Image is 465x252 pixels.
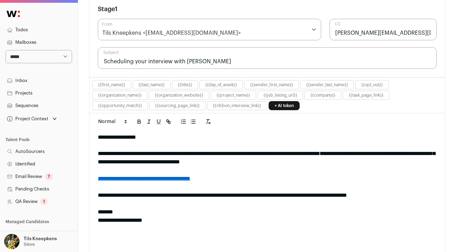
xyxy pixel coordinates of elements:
[40,198,48,205] div: 1
[250,82,293,88] button: {{sender_first_name}}
[3,234,58,249] button: Open dropdown
[216,92,250,98] button: {{project_name}}
[361,82,383,88] button: {{opt_out}}
[6,114,58,124] button: Open dropdown
[205,82,237,88] button: {{day_of_week}}
[155,92,203,98] button: {{organization_website}}
[98,82,125,88] button: {{first_name}}
[24,236,57,242] p: Tils Kneepkens
[139,82,165,88] button: {{last_name}}
[349,92,384,98] button: {{task_page_link}}
[30,230,40,237] div: 10
[98,5,118,13] h3: Stage
[45,173,53,180] div: 7
[3,7,24,21] img: Wellfound
[4,234,19,249] img: 6689865-medium_jpg
[263,92,297,98] button: {{job_listing_url}}
[98,47,437,69] input: Subject
[213,103,261,108] button: {{ribbon_interview_link}}
[115,6,118,12] span: 1
[306,82,348,88] button: {{sender_last_name}}
[310,92,336,98] button: {{company}}
[178,82,192,88] button: {{title}}
[6,116,48,122] div: Project Context
[24,242,35,247] p: Sieve
[98,92,142,98] button: {{organization_name}}
[98,103,142,108] button: {{opportunity_match}}
[155,103,200,108] button: {{sourcing_page_link}}
[330,19,437,40] input: CC
[102,29,241,37] div: Tils Kneepkens <[EMAIL_ADDRESS][DOMAIN_NAME]>
[269,101,300,110] a: + AI token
